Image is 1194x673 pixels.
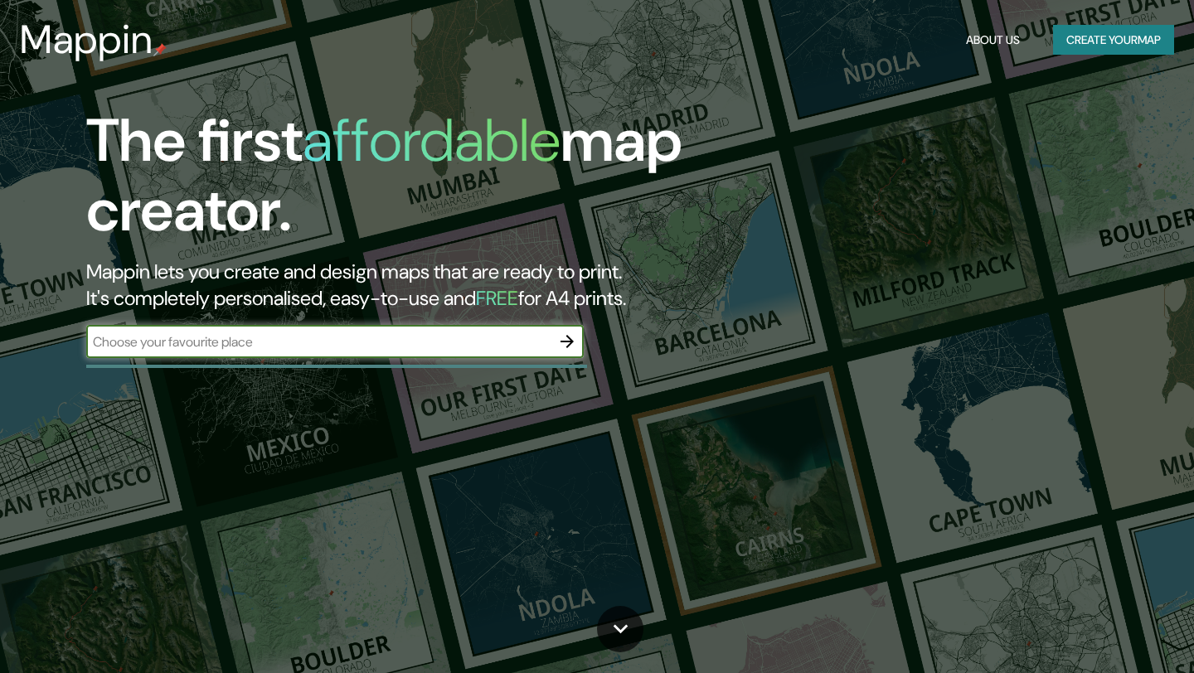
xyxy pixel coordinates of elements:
[86,259,683,312] h2: Mappin lets you create and design maps that are ready to print. It's completely personalised, eas...
[959,25,1027,56] button: About Us
[86,106,683,259] h1: The first map creator.
[1046,608,1176,655] iframe: Help widget launcher
[86,332,551,351] input: Choose your favourite place
[1053,25,1174,56] button: Create yourmap
[20,17,153,63] h3: Mappin
[476,285,518,311] h5: FREE
[153,43,167,56] img: mappin-pin
[303,102,561,179] h1: affordable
